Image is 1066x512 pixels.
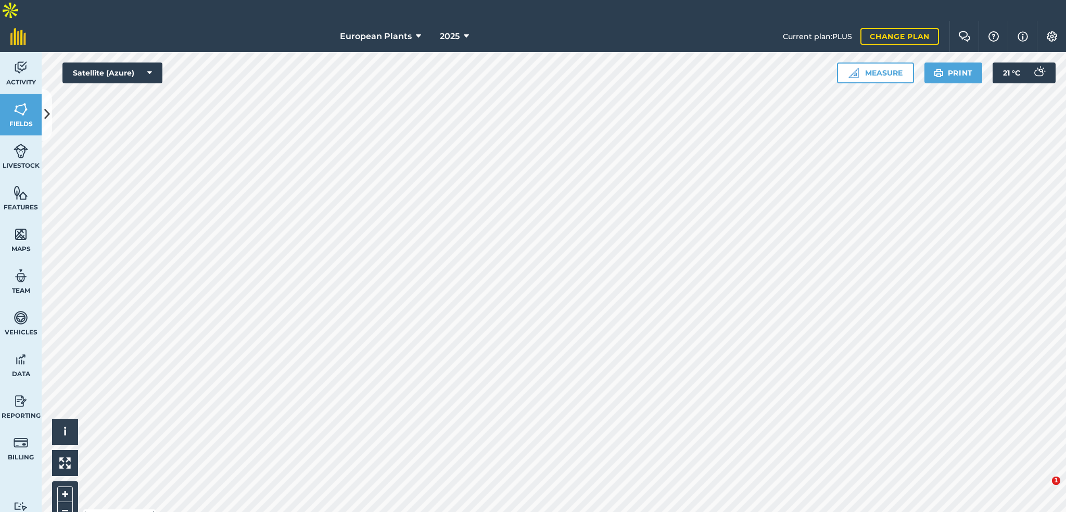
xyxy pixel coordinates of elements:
[10,28,26,45] img: fieldmargin Logo
[14,102,28,117] img: svg+xml;base64,PHN2ZyB4bWxucz0iaHR0cDovL3d3dy53My5vcmcvMjAwMC9zdmciIHdpZHRoPSI1NiIgaGVpZ2h0PSI2MC...
[860,28,939,45] a: Change plan
[14,502,28,511] img: svg+xml;base64,PD94bWwgdmVyc2lvbj0iMS4wIiBlbmNvZGluZz0idXRmLTgiPz4KPCEtLSBHZW5lcmF0b3I6IEFkb2JlIE...
[14,310,28,326] img: svg+xml;base64,PD94bWwgdmVyc2lvbj0iMS4wIiBlbmNvZGluZz0idXRmLTgiPz4KPCEtLSBHZW5lcmF0b3I6IEFkb2JlIE...
[1018,30,1028,43] img: svg+xml;base64,PHN2ZyB4bWxucz0iaHR0cDovL3d3dy53My5vcmcvMjAwMC9zdmciIHdpZHRoPSIxNyIgaGVpZ2h0PSIxNy...
[14,268,28,284] img: svg+xml;base64,PD94bWwgdmVyc2lvbj0iMS4wIiBlbmNvZGluZz0idXRmLTgiPz4KPCEtLSBHZW5lcmF0b3I6IEFkb2JlIE...
[62,63,162,83] button: Satellite (Azure)
[848,68,859,78] img: Ruler icon
[14,352,28,367] img: svg+xml;base64,PD94bWwgdmVyc2lvbj0iMS4wIiBlbmNvZGluZz0idXRmLTgiPz4KPCEtLSBHZW5lcmF0b3I6IEFkb2JlIE...
[1003,63,1020,83] span: 21 ° C
[14,185,28,201] img: svg+xml;base64,PHN2ZyB4bWxucz0iaHR0cDovL3d3dy53My5vcmcvMjAwMC9zdmciIHdpZHRoPSI1NiIgaGVpZ2h0PSI2MC...
[1046,31,1058,42] img: A cog icon
[1031,477,1056,502] iframe: Intercom live chat
[987,31,1000,42] img: A question mark icon
[14,393,28,409] img: svg+xml;base64,PD94bWwgdmVyc2lvbj0iMS4wIiBlbmNvZGluZz0idXRmLTgiPz4KPCEtLSBHZW5lcmF0b3I6IEFkb2JlIE...
[440,30,460,43] span: 2025
[1029,63,1049,83] img: svg+xml;base64,PD94bWwgdmVyc2lvbj0iMS4wIiBlbmNvZGluZz0idXRmLTgiPz4KPCEtLSBHZW5lcmF0b3I6IEFkb2JlIE...
[57,486,73,502] button: +
[934,67,944,79] img: svg+xml;base64,PHN2ZyB4bWxucz0iaHR0cDovL3d3dy53My5vcmcvMjAwMC9zdmciIHdpZHRoPSIxOSIgaGVpZ2h0PSIyNC...
[64,425,67,438] span: i
[59,457,71,469] img: Four arrows, one pointing top left, one top right, one bottom right and the last bottom left
[14,227,28,242] img: svg+xml;base64,PHN2ZyB4bWxucz0iaHR0cDovL3d3dy53My5vcmcvMjAwMC9zdmciIHdpZHRoPSI1NiIgaGVpZ2h0PSI2MC...
[958,31,971,42] img: Two speech bubbles overlapping with the left bubble in the forefront
[14,435,28,451] img: svg+xml;base64,PD94bWwgdmVyc2lvbj0iMS4wIiBlbmNvZGluZz0idXRmLTgiPz4KPCEtLSBHZW5lcmF0b3I6IEFkb2JlIE...
[837,63,914,83] button: Measure
[336,21,425,52] button: European Plants
[783,31,852,42] span: Current plan : PLUS
[14,143,28,159] img: svg+xml;base64,PD94bWwgdmVyc2lvbj0iMS4wIiBlbmNvZGluZz0idXRmLTgiPz4KPCEtLSBHZW5lcmF0b3I6IEFkb2JlIE...
[993,63,1056,83] button: 21 °C
[340,30,412,43] span: European Plants
[1052,477,1060,485] span: 1
[436,21,473,52] button: 2025
[52,419,78,445] button: i
[924,63,983,83] button: Print
[14,60,28,76] img: svg+xml;base64,PD94bWwgdmVyc2lvbj0iMS4wIiBlbmNvZGluZz0idXRmLTgiPz4KPCEtLSBHZW5lcmF0b3I6IEFkb2JlIE...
